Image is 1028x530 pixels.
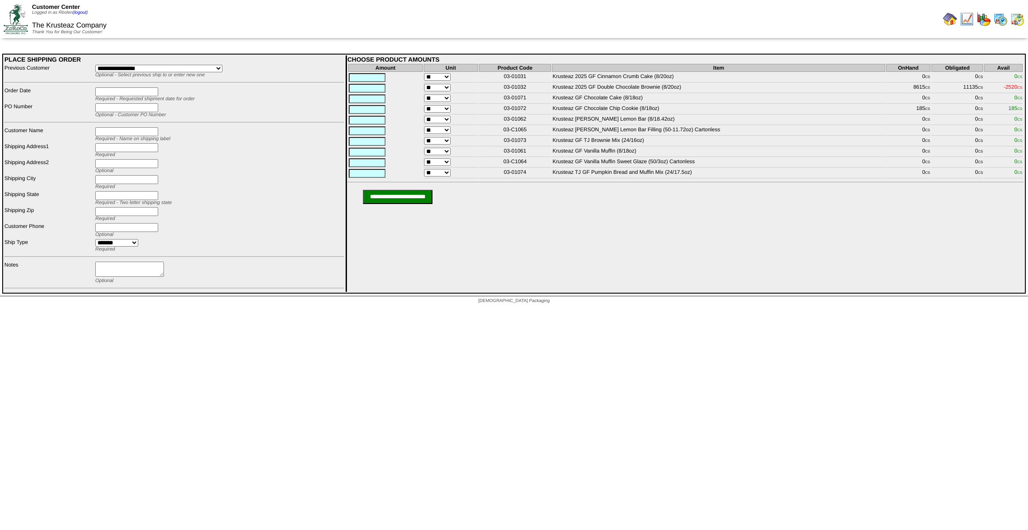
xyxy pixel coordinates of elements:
td: 03-01071 [479,94,551,104]
span: CS [925,139,930,143]
span: 0 [1014,94,1022,101]
th: Obligated [931,64,983,72]
div: CHOOSE PRODUCT AMOUNTS [347,56,1024,63]
td: 0 [931,126,983,136]
span: CS [1017,128,1022,132]
td: Krusteaz [PERSON_NAME] Lemon Bar Filling (50-11.72oz) Cartonless [552,126,885,136]
span: CS [1017,149,1022,153]
td: Krusteaz GF Vanilla Muffin Sweet Glaze (50/3oz) Cartonless [552,158,885,168]
th: Avail [984,64,1023,72]
span: Required [95,184,115,189]
span: 0 [1014,126,1022,133]
td: Shipping State [4,191,94,206]
td: 0 [931,105,983,114]
th: Product Code [479,64,551,72]
td: 8615 [886,83,931,93]
td: Previous Customer [4,64,94,78]
span: CS [925,160,930,164]
td: Krusteaz 2025 GF Double Chocolate Brownie (8/20oz) [552,83,885,93]
img: ZoRoCo_Logo(Green%26Foil)%20jpg.webp [4,4,28,34]
td: Customer Name [4,127,94,142]
span: Required [95,152,115,157]
td: 0 [886,94,931,104]
td: Shipping Address2 [4,159,94,174]
td: 0 [886,115,931,125]
span: CS [1017,160,1022,164]
span: CS [978,171,983,175]
td: 0 [931,73,983,82]
th: Item [552,64,885,72]
a: (logout) [73,10,88,15]
span: Required - Name on shipping label [95,136,170,141]
td: Ship Type [4,239,94,252]
td: 0 [886,158,931,168]
th: Unit [424,64,478,72]
span: 0 [1014,73,1022,79]
td: Customer Phone [4,223,94,238]
td: 0 [886,126,931,136]
span: CS [925,149,930,153]
td: 03-01073 [479,137,551,146]
td: 0 [931,137,983,146]
span: CS [978,139,983,143]
span: Optional - Customer PO Number [95,112,166,118]
span: Optional [95,278,113,283]
td: Krusteaz 2025 GF Cinnamon Crumb Cake (8/20oz) [552,73,885,82]
img: home.gif [943,12,957,26]
td: PO Number [4,103,94,118]
span: CS [978,149,983,153]
td: 0 [931,158,983,168]
span: CS [925,128,930,132]
span: Optional [95,232,113,237]
span: Required - Requested shipment date for order [95,96,195,102]
span: CS [978,128,983,132]
span: Required [95,216,115,221]
td: Krusteaz GF TJ Brownie Mix (24/16oz) [552,137,885,146]
span: CS [1017,86,1022,90]
td: 03-01031 [479,73,551,82]
span: Required [95,247,115,252]
div: PLACE SHIPPING ORDER [4,56,344,63]
img: calendarprod.gif [993,12,1008,26]
span: Optional - Select previous ship to or enter new one [95,72,205,78]
span: CS [978,96,983,100]
td: Krusteaz TJ GF Pumpkin Bread and Muffin Mix (24/17.5oz) [552,169,885,178]
span: Customer Center [32,4,80,10]
td: 03-01072 [479,105,551,114]
span: [DEMOGRAPHIC_DATA] Packaging [478,298,549,303]
td: 03-01061 [479,147,551,157]
td: Krusteaz GF Chocolate Cake (8/18oz) [552,94,885,104]
span: CS [925,171,930,175]
span: CS [925,86,930,90]
th: Amount [348,64,423,72]
td: 03-01062 [479,115,551,125]
td: Krusteaz [PERSON_NAME] Lemon Bar (8/18.42oz) [552,115,885,125]
td: 0 [886,73,931,82]
td: 11135 [931,83,983,93]
span: CS [1017,107,1022,111]
td: 0 [886,137,931,146]
span: Logged in as Rbolen [32,10,88,15]
span: CS [978,107,983,111]
span: CS [925,96,930,100]
span: 0 [1014,116,1022,122]
td: 03-C1064 [479,158,551,168]
td: 0 [931,94,983,104]
span: CS [925,118,930,122]
img: graph.gif [977,12,991,26]
img: calendarinout.gif [1010,12,1024,26]
span: CS [1017,118,1022,122]
td: 0 [886,147,931,157]
td: 0 [931,169,983,178]
span: CS [925,75,930,79]
span: CS [925,107,930,111]
td: Notes [4,261,94,284]
td: Shipping Address1 [4,143,94,158]
span: The Krusteaz Company [32,22,106,29]
td: Krusteaz GF Vanilla Muffin (8/18oz) [552,147,885,157]
td: Krusteaz GF Chocolate Chip Cookie (8/18oz) [552,105,885,114]
span: Optional [95,168,113,173]
span: CS [1017,75,1022,79]
span: CS [1017,171,1022,175]
span: CS [978,75,983,79]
